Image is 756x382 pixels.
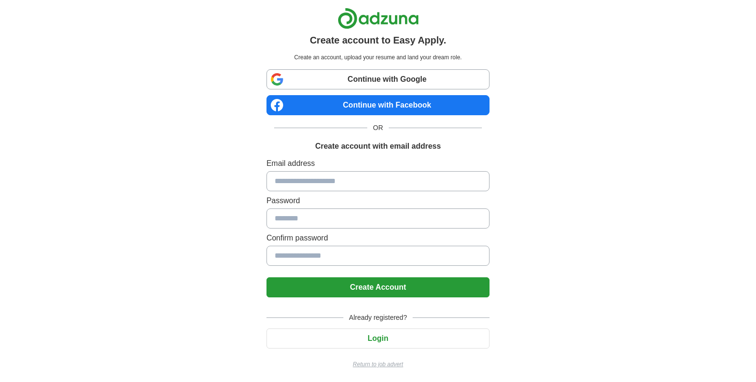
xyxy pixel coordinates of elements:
[268,53,488,62] p: Create an account, upload your resume and land your dream role.
[266,360,490,369] a: Return to job advert
[338,8,419,29] img: Adzuna logo
[266,69,490,89] a: Continue with Google
[367,123,389,133] span: OR
[266,277,490,297] button: Create Account
[266,232,490,244] label: Confirm password
[266,195,490,207] label: Password
[266,334,490,342] a: Login
[266,158,490,169] label: Email address
[266,95,490,115] a: Continue with Facebook
[315,141,441,152] h1: Create account with email address
[310,33,447,47] h1: Create account to Easy Apply.
[266,328,490,349] button: Login
[343,313,413,323] span: Already registered?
